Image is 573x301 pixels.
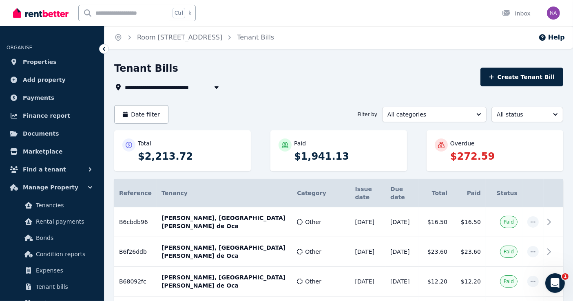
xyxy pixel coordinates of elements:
td: $16.50 [419,207,452,237]
a: Tenant Bills [237,33,274,41]
span: Reference [119,190,152,196]
button: Create Tenant Bill [480,68,563,86]
span: Manage Property [23,182,78,192]
span: Expenses [36,266,91,275]
span: Properties [23,57,57,67]
span: ORGANISE [7,45,32,51]
button: Date filter [114,105,168,124]
th: Category [292,179,350,207]
span: Other [305,248,321,256]
a: Bonds [10,230,94,246]
td: $23.60 [419,237,452,267]
p: $1,941.13 [294,150,399,163]
p: $272.59 [450,150,555,163]
span: Other [305,277,321,286]
p: Overdue [450,139,475,147]
span: Filter by [358,111,377,118]
a: Rental payments [10,213,94,230]
span: All status [497,110,546,119]
span: k [188,10,191,16]
p: [PERSON_NAME], [GEOGRAPHIC_DATA][PERSON_NAME] de Oca [162,273,287,290]
img: Niranga Amarasinghe [547,7,560,20]
span: 1 [562,273,569,280]
th: Tenancy [157,179,292,207]
button: All categories [382,107,487,122]
span: Find a tenant [23,165,66,174]
p: Total [138,139,151,147]
span: Tenancies [36,200,91,210]
span: Marketplace [23,147,62,156]
h1: Tenant Bills [114,62,178,75]
a: Add property [7,72,97,88]
span: B68092fc [119,278,146,285]
p: Paid [294,139,306,147]
p: [PERSON_NAME], [GEOGRAPHIC_DATA][PERSON_NAME] de Oca [162,214,287,230]
span: Finance report [23,111,70,121]
td: $12.20 [419,267,452,297]
a: Tenancies [10,197,94,213]
div: Inbox [502,9,531,18]
img: RentBetter [13,7,69,19]
td: $16.50 [452,207,486,237]
iframe: Intercom live chat [545,273,565,293]
span: Ctrl [173,8,185,18]
span: All categories [387,110,470,119]
button: Find a tenant [7,161,97,178]
span: Add property [23,75,66,85]
nav: Breadcrumb [104,26,284,49]
button: Manage Property [7,179,97,196]
a: Payments [7,90,97,106]
span: B6f26ddb [119,248,147,255]
th: Status [486,179,522,207]
span: Bonds [36,233,91,243]
a: Documents [7,125,97,142]
p: $2,213.72 [138,150,243,163]
span: Condition reports [36,249,91,259]
span: Paid [504,219,514,225]
span: Paid [504,248,514,255]
span: B6cbdb96 [119,219,148,225]
a: Finance report [7,108,97,124]
th: Due date [385,179,419,207]
span: Payments [23,93,54,103]
td: [DATE] [350,267,385,297]
a: Tenant bills [10,279,94,295]
a: Room [STREET_ADDRESS] [137,33,222,41]
span: Tenant bills [36,282,91,292]
td: [DATE] [385,207,419,237]
td: [DATE] [350,237,385,267]
td: $23.60 [452,237,486,267]
span: Rental payments [36,217,91,226]
td: [DATE] [350,207,385,237]
td: [DATE] [385,267,419,297]
td: $12.20 [452,267,486,297]
a: Expenses [10,262,94,279]
th: Issue date [350,179,385,207]
span: Paid [504,278,514,285]
th: Total [419,179,452,207]
a: Condition reports [10,246,94,262]
th: Paid [452,179,486,207]
a: Marketplace [7,143,97,160]
button: Help [538,33,565,42]
p: [PERSON_NAME], [GEOGRAPHIC_DATA][PERSON_NAME] de Oca [162,244,287,260]
span: Other [305,218,321,226]
a: Properties [7,54,97,70]
button: All status [491,107,563,122]
td: [DATE] [385,237,419,267]
span: Documents [23,129,59,138]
